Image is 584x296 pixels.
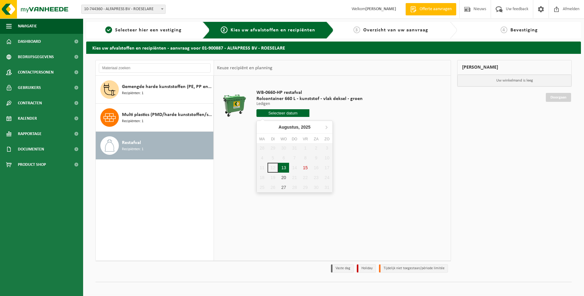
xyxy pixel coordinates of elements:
span: Recipiënten: 1 [122,146,143,152]
span: Kalender [18,111,37,126]
div: di [268,136,278,142]
p: Uw winkelmand is leeg [457,75,571,86]
strong: [PERSON_NAME] [365,7,396,11]
a: Doorgaan [546,93,571,102]
div: do [289,136,300,142]
span: Contactpersonen [18,65,54,80]
div: ma [257,136,268,142]
div: [PERSON_NAME] [457,60,572,75]
div: Keuze recipiënt en planning [214,60,276,76]
span: Gemengde harde kunststoffen (PE, PP en PVC), recycleerbaar (industrieel) [122,83,212,90]
button: Multi plastics (PMD/harde kunststoffen/spanbanden/EPS/folie naturel/folie gemengd) Recipiënten: 1 [96,104,214,132]
div: za [311,136,321,142]
div: 27 [278,182,289,192]
div: vr [300,136,311,142]
span: Navigatie [18,18,37,34]
input: Selecteer datum [256,109,310,117]
div: wo [278,136,289,142]
h2: Kies uw afvalstoffen en recipiënten - aanvraag voor 01-900887 - ALFAPRESS BV - ROESELARE [86,42,581,54]
span: Product Shop [18,157,46,172]
span: 2 [221,26,228,33]
span: Dashboard [18,34,41,49]
a: 1Selecteer hier een vestiging [89,26,198,34]
span: Bedrijfsgegevens [18,49,54,65]
li: Vaste dag [331,264,354,273]
span: Restafval [122,139,141,146]
span: Kies uw afvalstoffen en recipiënten [231,28,315,33]
button: Gemengde harde kunststoffen (PE, PP en PVC), recycleerbaar (industrieel) Recipiënten: 1 [96,76,214,104]
span: 10-744360 - ALFAPRESS BV - ROESELARE [82,5,165,14]
span: Rolcontainer 660 L - kunststof - vlak deksel - groen [256,96,363,102]
li: Holiday [357,264,376,273]
span: Multi plastics (PMD/harde kunststoffen/spanbanden/EPS/folie naturel/folie gemengd) [122,111,212,118]
div: Augustus, [276,122,313,132]
a: Offerte aanvragen [405,3,456,15]
span: 1 [105,26,112,33]
p: Ledigen [256,102,363,106]
input: Materiaal zoeken [99,63,211,73]
span: Offerte aanvragen [418,6,453,12]
button: Restafval Recipiënten: 1 [96,132,214,159]
span: Rapportage [18,126,42,142]
span: 3 [353,26,360,33]
div: 13 [278,163,289,173]
span: Recipiënten: 1 [122,90,143,96]
span: Selecteer hier een vestiging [115,28,182,33]
span: Gebruikers [18,80,41,95]
span: 10-744360 - ALFAPRESS BV - ROESELARE [81,5,166,14]
div: 20 [278,173,289,182]
div: zo [322,136,332,142]
span: 4 [501,26,507,33]
span: Recipiënten: 1 [122,118,143,124]
i: 2025 [301,125,310,129]
span: Contracten [18,95,42,111]
li: Tijdelijk niet toegestaan/période limitée [379,264,448,273]
span: WB-0660-HP restafval [256,90,363,96]
span: Overzicht van uw aanvraag [363,28,428,33]
span: Documenten [18,142,44,157]
span: Bevestiging [510,28,538,33]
